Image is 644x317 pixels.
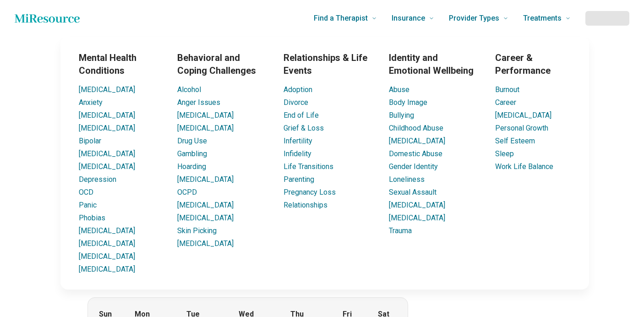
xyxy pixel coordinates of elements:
a: [MEDICAL_DATA] [389,137,445,145]
a: Depression [79,175,116,184]
span: Find a Therapist [314,12,368,25]
a: Drug Use [177,137,207,145]
div: Find a Therapist [5,37,644,290]
a: Adoption [284,85,312,94]
a: Divorce [284,98,308,107]
a: Body Image [389,98,427,107]
a: Sleep [495,149,514,158]
a: Career [495,98,516,107]
a: Pregnancy Loss [284,188,336,197]
h3: Career & Performance [495,51,571,77]
a: Infidelity [284,149,311,158]
a: Home page [15,9,80,27]
a: [MEDICAL_DATA] [79,85,135,94]
a: Panic [79,201,97,209]
h3: Behavioral and Coping Challenges [177,51,269,77]
a: [MEDICAL_DATA] [389,201,445,209]
a: Alcohol [177,85,201,94]
a: [MEDICAL_DATA] [495,111,551,120]
a: OCPD [177,188,197,197]
h3: Identity and Emotional Wellbeing [389,51,480,77]
a: Anxiety [79,98,103,107]
span: Treatments [523,12,562,25]
a: [MEDICAL_DATA] [79,239,135,248]
a: Skin Picking [177,226,217,235]
a: [MEDICAL_DATA] [79,252,135,261]
a: Phobias [79,213,105,222]
a: [MEDICAL_DATA] [177,124,234,132]
a: Domestic Abuse [389,149,442,158]
a: Parenting [284,175,314,184]
a: [MEDICAL_DATA] [389,213,445,222]
h3: Relationships & Life Events [284,51,374,77]
a: Bullying [389,111,414,120]
a: [MEDICAL_DATA] [79,265,135,273]
a: Sexual Assault [389,188,437,197]
a: [MEDICAL_DATA] [79,111,135,120]
a: [MEDICAL_DATA] [79,226,135,235]
a: Relationships [284,201,327,209]
h3: Mental Health Conditions [79,51,163,77]
a: Self Esteem [495,137,535,145]
a: Bipolar [79,137,101,145]
span: Provider Types [449,12,499,25]
a: OCD [79,188,93,197]
a: Life Transitions [284,162,333,171]
a: [MEDICAL_DATA] [177,111,234,120]
a: [MEDICAL_DATA] [79,162,135,171]
a: Work Life Balance [495,162,553,171]
a: Gambling [177,149,207,158]
a: Infertility [284,137,312,145]
a: Abuse [389,85,409,94]
a: Gender Identity [389,162,438,171]
a: Burnout [495,85,519,94]
a: End of Life [284,111,319,120]
a: Grief & Loss [284,124,324,132]
a: Childhood Abuse [389,124,443,132]
a: [MEDICAL_DATA] [177,213,234,222]
a: Personal Growth [495,124,548,132]
a: [MEDICAL_DATA] [79,149,135,158]
a: [MEDICAL_DATA] [177,175,234,184]
a: Anger Issues [177,98,220,107]
a: Loneliness [389,175,425,184]
a: Hoarding [177,162,206,171]
a: [MEDICAL_DATA] [79,124,135,132]
a: Trauma [389,226,412,235]
span: Insurance [392,12,425,25]
a: [MEDICAL_DATA] [177,239,234,248]
a: [MEDICAL_DATA] [177,201,234,209]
